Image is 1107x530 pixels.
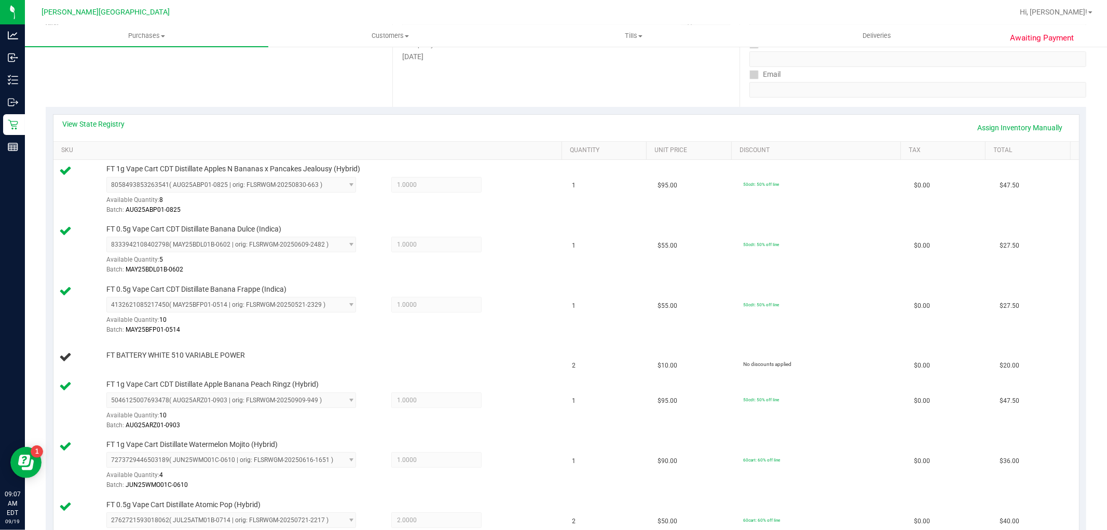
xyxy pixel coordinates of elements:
[106,422,124,429] span: Batch:
[1000,241,1019,251] span: $27.50
[572,517,576,526] span: 2
[658,361,677,371] span: $10.00
[572,301,576,311] span: 1
[5,490,20,518] p: 09:07 AM EDT
[126,481,188,488] span: JUN25WMO01C-0610
[269,31,511,40] span: Customers
[106,193,369,213] div: Available Quantity:
[106,224,281,234] span: FT 0.5g Vape Cart CDT Distillate Banana Dulce (Indica)
[658,396,677,406] span: $95.00
[743,182,779,187] span: 50cdt: 50% off line
[63,119,125,129] a: View State Registry
[658,456,677,466] span: $90.00
[61,146,558,155] a: SKU
[10,447,42,478] iframe: Resource center
[8,30,18,40] inline-svg: Analytics
[658,241,677,251] span: $55.00
[914,517,930,526] span: $0.00
[994,146,1067,155] a: Total
[914,181,930,191] span: $0.00
[658,181,677,191] span: $95.00
[1010,32,1074,44] span: Awaiting Payment
[106,284,286,294] span: FT 0.5g Vape Cart CDT Distillate Banana Frappe (Indica)
[572,361,576,371] span: 2
[572,241,576,251] span: 1
[126,326,180,333] span: MAY25BFP01-0514
[749,67,781,82] label: Email
[106,350,245,360] span: FT BATTERY WHITE 510 VARIABLE POWER
[25,25,268,47] a: Purchases
[1000,456,1019,466] span: $36.00
[402,51,730,62] div: [DATE]
[8,119,18,130] inline-svg: Retail
[743,457,780,463] span: 60cart: 60% off line
[106,312,369,333] div: Available Quantity:
[268,25,512,47] a: Customers
[570,146,643,155] a: Quantity
[31,445,43,458] iframe: Resource center unread badge
[106,206,124,213] span: Batch:
[159,196,163,203] span: 8
[755,25,999,47] a: Deliveries
[909,146,981,155] a: Tax
[106,440,278,450] span: FT 1g Vape Cart Distillate Watermelon Mojito (Hybrid)
[572,456,576,466] span: 1
[106,252,369,273] div: Available Quantity:
[658,301,677,311] span: $55.00
[8,52,18,63] inline-svg: Inbound
[914,301,930,311] span: $0.00
[743,302,779,307] span: 50cdt: 50% off line
[1020,8,1087,16] span: Hi, [PERSON_NAME]!
[743,397,779,402] span: 50cdt: 50% off line
[159,412,167,419] span: 10
[42,8,170,17] span: [PERSON_NAME][GEOGRAPHIC_DATA]
[159,471,163,479] span: 4
[126,422,180,429] span: AUG25ARZ01-0903
[5,518,20,525] p: 09/19
[743,361,791,367] span: No discounts applied
[658,517,677,526] span: $50.00
[106,500,261,510] span: FT 0.5g Vape Cart Distillate Atomic Pop (Hybrid)
[914,456,930,466] span: $0.00
[914,361,930,371] span: $0.00
[106,481,124,488] span: Batch:
[159,256,163,263] span: 5
[159,316,167,323] span: 10
[914,241,930,251] span: $0.00
[740,146,897,155] a: Discount
[572,396,576,406] span: 1
[749,51,1086,67] input: Format: (999) 999-9999
[8,75,18,85] inline-svg: Inventory
[126,266,183,273] span: MAY25BDL01B-0602
[8,142,18,152] inline-svg: Reports
[655,146,728,155] a: Unit Price
[1000,361,1019,371] span: $20.00
[25,31,268,40] span: Purchases
[914,396,930,406] span: $0.00
[8,97,18,107] inline-svg: Outbound
[106,379,319,389] span: FT 1g Vape Cart CDT Distillate Apple Banana Peach Ringz (Hybrid)
[1000,301,1019,311] span: $27.50
[106,408,369,428] div: Available Quantity:
[126,206,181,213] span: AUG25ABP01-0825
[512,31,755,40] span: Tills
[106,164,360,174] span: FT 1g Vape Cart CDT Distillate Apples N Bananas x Pancakes Jealousy (Hybrid)
[106,468,369,488] div: Available Quantity:
[849,31,905,40] span: Deliveries
[106,266,124,273] span: Batch:
[1000,517,1019,526] span: $40.00
[1000,396,1019,406] span: $47.50
[743,518,780,523] span: 60cart: 60% off line
[512,25,755,47] a: Tills
[743,242,779,247] span: 50cdt: 50% off line
[572,181,576,191] span: 1
[106,326,124,333] span: Batch:
[1000,181,1019,191] span: $47.50
[971,119,1070,137] a: Assign Inventory Manually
